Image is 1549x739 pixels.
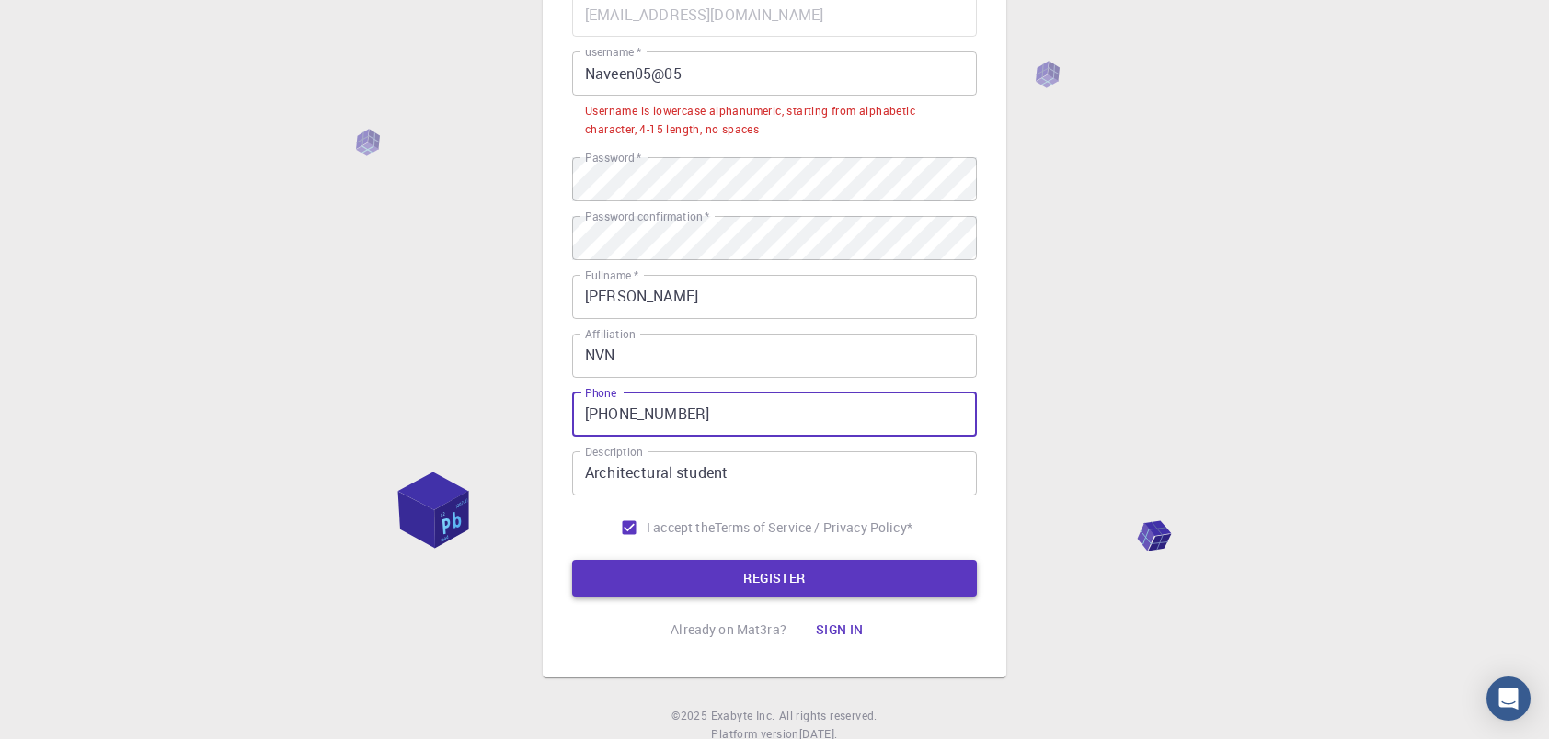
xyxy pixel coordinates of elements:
[1486,676,1531,721] div: Open Intercom Messenger
[585,102,964,139] div: Username is lowercase alphanumeric, starting from alphabetic character, 4-15 length, no spaces
[585,326,635,342] label: Affiliation
[585,209,709,224] label: Password confirmation
[671,707,710,725] span: © 2025
[585,385,616,401] label: Phone
[779,707,878,725] span: All rights reserved.
[572,560,977,597] button: REGISTER
[647,518,715,537] span: I accept the
[585,44,641,60] label: username
[585,444,643,460] label: Description
[801,611,878,648] button: Sign in
[715,518,912,537] a: Terms of Service / Privacy Policy*
[711,708,775,722] span: Exabyte Inc.
[585,150,641,165] label: Password
[715,518,912,537] p: Terms of Service / Privacy Policy *
[671,620,786,639] p: Already on Mat3ra?
[711,707,775,725] a: Exabyte Inc.
[585,267,638,283] label: Fullname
